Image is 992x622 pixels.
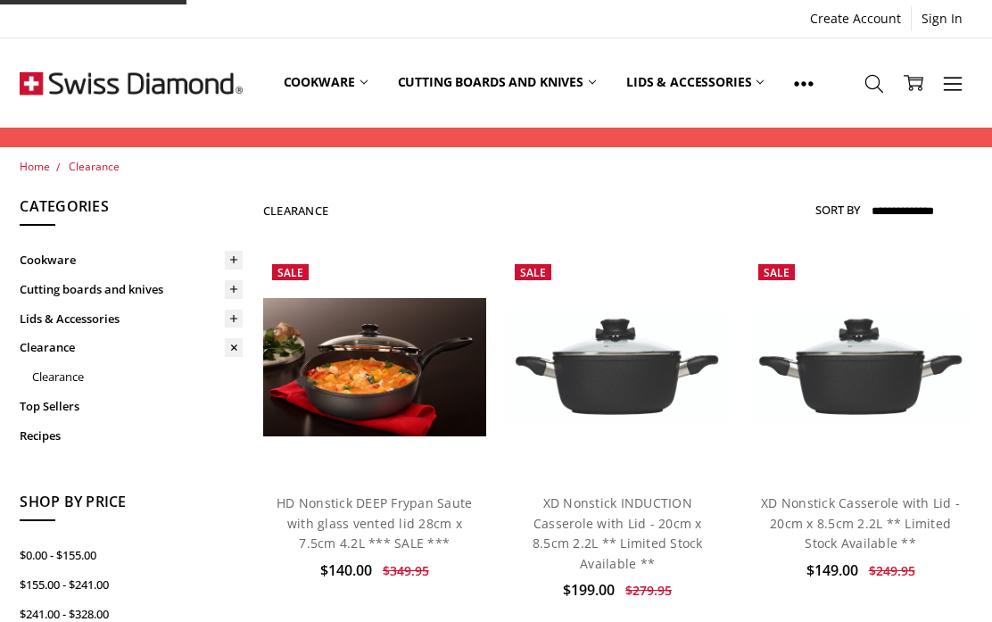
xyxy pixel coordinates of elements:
[20,195,243,226] h5: Categories
[20,541,243,570] a: $0.00 - $155.00
[269,43,383,122] a: Cookware
[263,298,486,437] img: HD Nonstick DEEP Frypan Saute with glass vented lid 28cm x 7.5cm 4.2L *** SALE ***
[749,255,972,478] a: XD Nonstick Casserole with Lid - 20cm x 8.5cm 2.2L side view
[20,333,243,362] a: Clearance
[20,159,50,174] a: Home
[32,362,243,392] a: Clearance
[20,421,243,451] a: Recipes
[320,560,372,580] span: $140.00
[611,43,779,122] a: Lids & Accessories
[761,494,960,552] a: XD Nonstick Casserole with Lid - 20cm x 8.5cm 2.2L ** Limited Stock Available **
[520,265,546,280] span: Sale
[563,580,615,600] span: $199.00
[806,560,858,580] span: $149.00
[20,275,243,304] a: Cutting boards and knives
[912,6,972,31] a: Sign In
[20,570,243,600] a: $155.00 - $241.00
[20,38,243,128] img: Free Shipping On Every Order
[533,494,703,571] a: XD Nonstick INDUCTION Casserole with Lid - 20cm x 8.5cm 2.2L ** Limited Stock Available **
[263,255,486,478] a: HD Nonstick DEEP Frypan Saute with glass vented lid 28cm x 7.5cm 4.2L *** SALE ***
[277,265,303,280] span: Sale
[20,392,243,421] a: Top Sellers
[506,255,729,478] a: XD Nonstick INDUCTION Casserole with Lid - 20cm x 8.5cm 2.2L ** Limited Stock Available **
[20,245,243,275] a: Cookware
[69,159,120,174] a: Clearance
[815,195,860,224] label: Sort By
[20,304,243,334] a: Lids & Accessories
[263,203,328,218] h1: Clearance
[506,311,729,424] img: XD Nonstick INDUCTION Casserole with Lid - 20cm x 8.5cm 2.2L ** Limited Stock Available **
[383,562,429,579] span: $349.95
[764,265,789,280] span: Sale
[779,43,829,123] a: Show All
[277,494,472,552] a: HD Nonstick DEEP Frypan Saute with glass vented lid 28cm x 7.5cm 4.2L *** SALE ***
[869,562,915,579] span: $249.95
[800,6,911,31] a: Create Account
[383,43,612,122] a: Cutting boards and knives
[749,311,972,424] img: XD Nonstick Casserole with Lid - 20cm x 8.5cm 2.2L side view
[625,582,672,599] span: $279.95
[20,491,243,521] h5: Shop By Price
